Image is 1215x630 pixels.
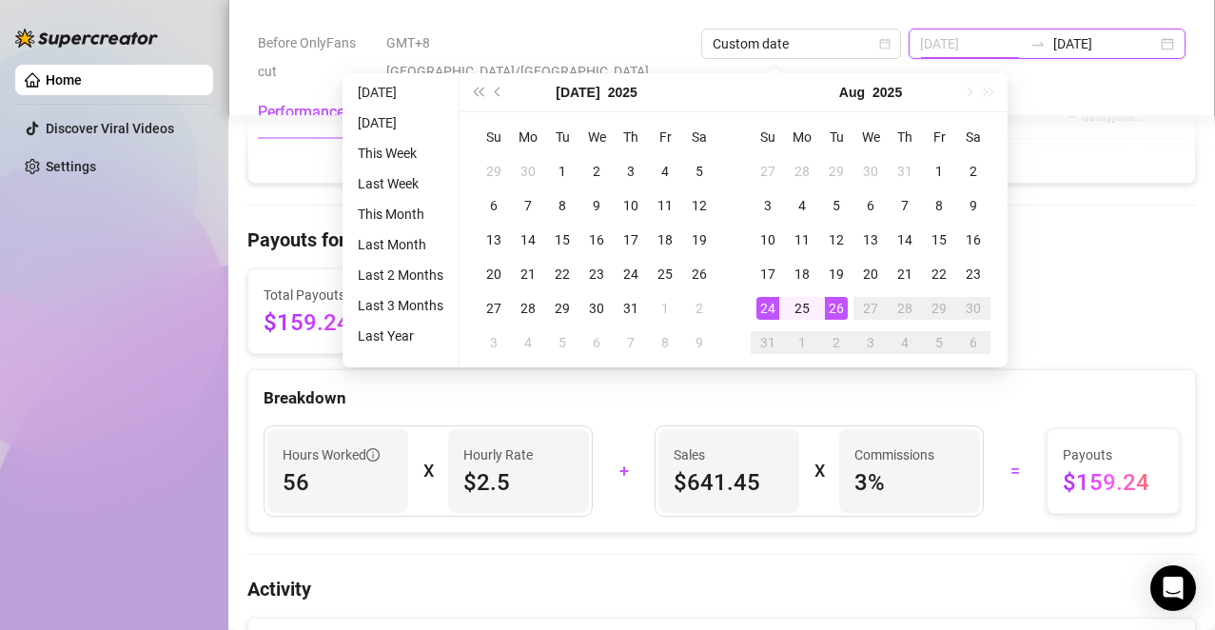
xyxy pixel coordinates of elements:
[682,120,716,154] th: Sa
[682,223,716,257] td: 2025-07-19
[922,291,956,325] td: 2025-08-29
[751,257,785,291] td: 2025-08-17
[888,154,922,188] td: 2025-07-31
[517,263,539,285] div: 21
[956,188,990,223] td: 2025-08-09
[688,228,711,251] div: 19
[962,297,985,320] div: 30
[825,228,848,251] div: 12
[46,159,96,174] a: Settings
[247,226,1196,253] h4: Payouts for [DATE] - [DATE]
[619,228,642,251] div: 17
[648,188,682,223] td: 2025-07-11
[688,194,711,217] div: 12
[614,154,648,188] td: 2025-07-03
[888,325,922,360] td: 2025-09-04
[648,257,682,291] td: 2025-07-25
[920,33,1024,54] input: Start date
[258,29,375,86] span: Before OnlyFans cut
[482,297,505,320] div: 27
[579,325,614,360] td: 2025-08-06
[756,263,779,285] div: 17
[893,228,916,251] div: 14
[477,154,511,188] td: 2025-06-29
[467,73,488,111] button: Last year (Control + left)
[853,325,888,360] td: 2025-09-03
[511,188,545,223] td: 2025-07-07
[482,194,505,217] div: 6
[511,325,545,360] td: 2025-08-04
[545,325,579,360] td: 2025-08-05
[922,154,956,188] td: 2025-08-01
[614,188,648,223] td: 2025-07-10
[654,263,676,285] div: 25
[545,154,579,188] td: 2025-07-01
[819,120,853,154] th: Tu
[585,160,608,183] div: 2
[853,291,888,325] td: 2025-08-27
[713,30,890,58] span: Custom date
[785,223,819,257] td: 2025-08-11
[1030,36,1046,51] span: swap-right
[995,456,1034,486] div: =
[648,120,682,154] th: Fr
[888,120,922,154] th: Th
[423,456,433,486] div: X
[682,291,716,325] td: 2025-08-02
[482,228,505,251] div: 13
[962,331,985,354] div: 6
[785,120,819,154] th: Mo
[654,331,676,354] div: 8
[825,331,848,354] div: 2
[579,154,614,188] td: 2025-07-02
[791,263,813,285] div: 18
[859,194,882,217] div: 6
[879,38,891,49] span: calendar
[791,297,813,320] div: 25
[956,325,990,360] td: 2025-09-06
[264,307,538,338] span: $159.24
[888,188,922,223] td: 2025-08-07
[258,101,423,124] div: Performance Breakdown
[928,263,950,285] div: 22
[350,294,451,317] li: Last 3 Months
[756,194,779,217] div: 3
[482,331,505,354] div: 3
[511,223,545,257] td: 2025-07-14
[785,325,819,360] td: 2025-09-01
[551,228,574,251] div: 15
[756,297,779,320] div: 24
[350,81,451,104] li: [DATE]
[688,160,711,183] div: 5
[350,325,451,347] li: Last Year
[545,120,579,154] th: Tu
[545,291,579,325] td: 2025-07-29
[859,331,882,354] div: 3
[751,291,785,325] td: 2025-08-24
[579,257,614,291] td: 2025-07-23
[648,325,682,360] td: 2025-08-08
[922,223,956,257] td: 2025-08-15
[839,73,865,111] button: Choose a month
[674,467,784,498] span: $641.45
[350,172,451,195] li: Last Week
[511,291,545,325] td: 2025-07-28
[956,223,990,257] td: 2025-08-16
[551,263,574,285] div: 22
[477,325,511,360] td: 2025-08-03
[654,297,676,320] div: 1
[585,331,608,354] div: 6
[350,233,451,256] li: Last Month
[366,448,380,462] span: info-circle
[854,444,934,465] article: Commissions
[614,291,648,325] td: 2025-07-31
[791,194,813,217] div: 4
[283,444,380,465] span: Hours Worked
[463,444,533,465] article: Hourly Rate
[922,257,956,291] td: 2025-08-22
[928,160,950,183] div: 1
[785,188,819,223] td: 2025-08-04
[928,331,950,354] div: 5
[1063,444,1165,465] span: Payouts
[956,291,990,325] td: 2025-08-30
